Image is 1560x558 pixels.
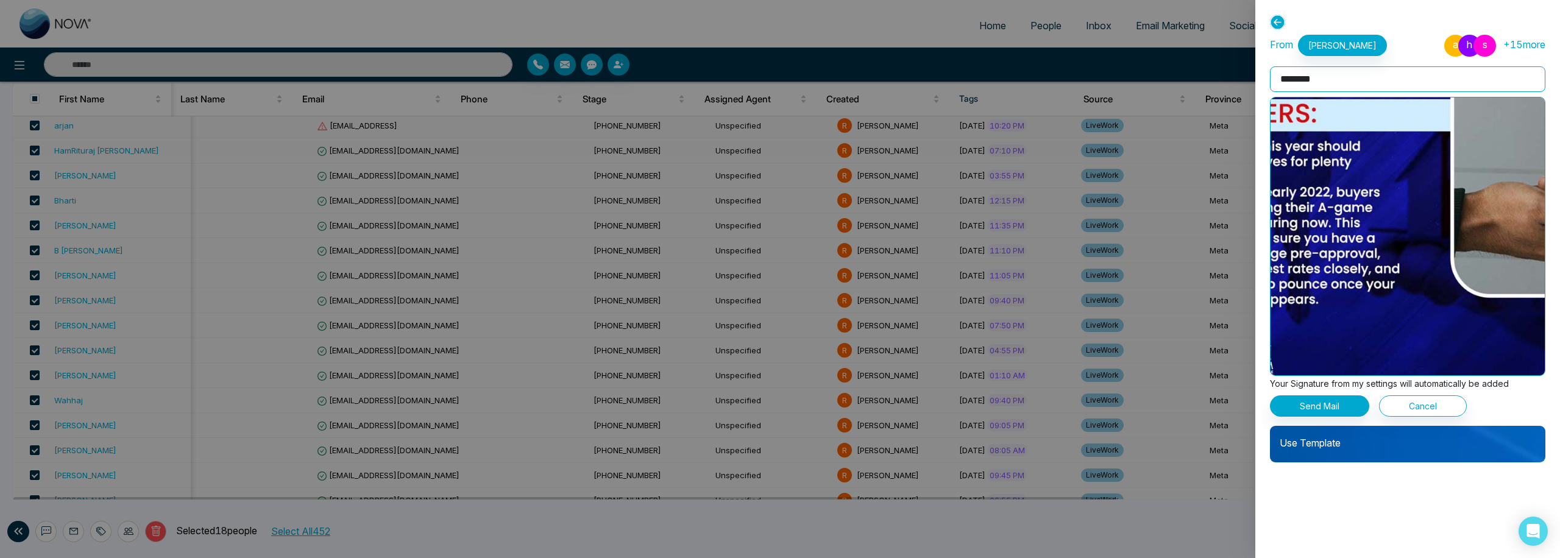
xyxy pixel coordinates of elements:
[1503,37,1545,52] li: + 15 more
[1270,378,1509,389] small: Your Signature from my settings will automatically be added
[1473,35,1496,57] span: s
[1270,426,1545,450] p: Use Template
[1270,35,1387,56] p: From
[1444,35,1467,57] span: a
[1519,517,1548,546] div: Open Intercom Messenger
[1298,35,1387,56] span: [PERSON_NAME]
[1270,395,1369,417] button: Send Mail
[1379,395,1467,417] button: Cancel
[1458,35,1481,57] span: h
